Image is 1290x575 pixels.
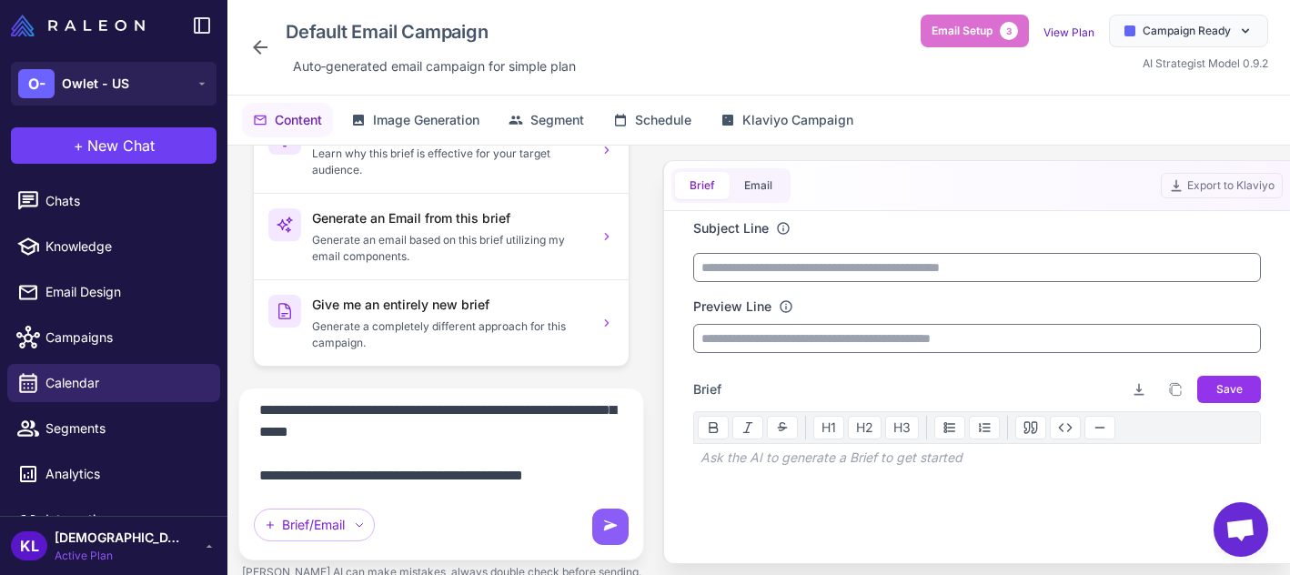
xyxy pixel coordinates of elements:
[312,295,589,315] h3: Give me an entirely new brief
[74,135,84,156] span: +
[7,182,220,220] a: Chats
[18,69,55,98] div: O-
[1161,375,1190,404] button: Copy brief
[710,103,864,137] button: Klaviyo Campaign
[7,273,220,311] a: Email Design
[693,297,771,317] label: Preview Line
[7,455,220,493] a: Analytics
[55,548,182,564] span: Active Plan
[254,509,375,541] div: Brief/Email
[293,56,576,76] span: Auto‑generated email campaign for simple plan
[45,509,206,530] span: Integrations
[45,464,206,484] span: Analytics
[693,444,1261,471] div: Ask the AI to generate a Brief to get started
[373,110,479,130] span: Image Generation
[675,172,730,199] button: Brief
[848,416,882,439] button: H2
[62,74,129,94] span: Owlet - US
[602,103,702,137] button: Schedule
[7,500,220,539] a: Integrations
[340,103,490,137] button: Image Generation
[693,379,721,399] span: Brief
[286,53,583,80] div: Click to edit description
[1197,376,1261,403] button: Save
[690,177,715,194] span: Brief
[498,103,595,137] button: Segment
[1143,23,1231,39] span: Campaign Ready
[45,191,206,211] span: Chats
[11,531,47,560] div: KL
[45,373,206,393] span: Calendar
[693,218,769,238] label: Subject Line
[1000,22,1018,40] span: 3
[813,416,844,439] button: H1
[742,110,853,130] span: Klaviyo Campaign
[45,237,206,257] span: Knowledge
[45,282,206,302] span: Email Design
[530,110,584,130] span: Segment
[1216,381,1243,398] span: Save
[45,328,206,348] span: Campaigns
[885,416,919,439] button: H3
[635,110,691,130] span: Schedule
[11,62,217,106] button: O-Owlet - US
[312,232,589,265] p: Generate an email based on this brief utilizing my email components.
[932,23,993,39] span: Email Setup
[1214,502,1268,557] div: Open chat
[11,127,217,164] button: +New Chat
[7,318,220,357] a: Campaigns
[7,227,220,266] a: Knowledge
[312,318,589,351] p: Generate a completely different approach for this campaign.
[7,364,220,402] a: Calendar
[11,15,145,36] img: Raleon Logo
[921,15,1029,47] button: Email Setup3
[1124,375,1154,404] button: Download brief
[242,103,333,137] button: Content
[1043,25,1094,39] a: View Plan
[278,15,583,49] div: Click to edit campaign name
[312,208,589,228] h3: Generate an Email from this brief
[7,409,220,448] a: Segments
[275,110,322,130] span: Content
[1143,56,1268,70] span: AI Strategist Model 0.9.2
[87,135,155,156] span: New Chat
[312,146,589,178] p: Learn why this brief is effective for your target audience.
[1161,173,1283,198] button: Export to Klaviyo
[45,419,206,439] span: Segments
[55,528,182,548] span: [DEMOGRAPHIC_DATA][PERSON_NAME]
[730,172,787,199] button: Email
[11,15,152,36] a: Raleon Logo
